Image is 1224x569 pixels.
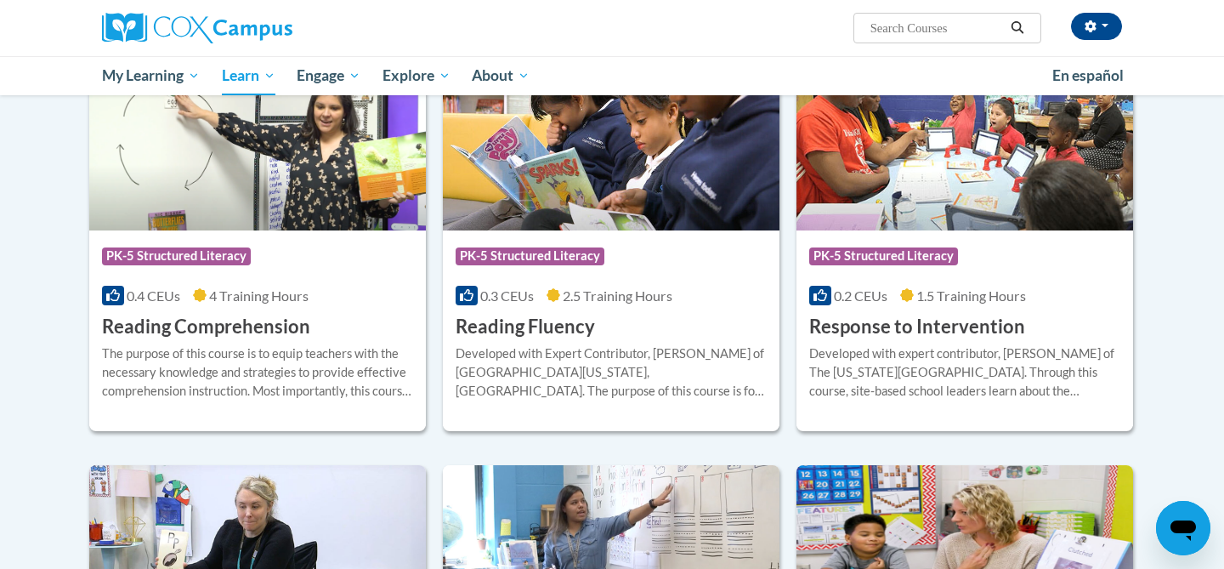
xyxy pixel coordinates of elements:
span: 2.5 Training Hours [563,287,672,304]
img: Course Logo [796,57,1133,230]
span: My Learning [102,65,200,86]
span: About [472,65,530,86]
a: En español [1041,58,1135,94]
iframe: Button to launch messaging window [1156,501,1210,555]
h3: Response to Intervention [809,314,1025,340]
div: The purpose of this course is to equip teachers with the necessary knowledge and strategies to pr... [102,344,413,401]
span: Engage [297,65,360,86]
div: Developed with Expert Contributor, [PERSON_NAME] of [GEOGRAPHIC_DATA][US_STATE], [GEOGRAPHIC_DATA... [456,344,767,401]
h3: Reading Comprehension [102,314,310,340]
a: Course LogoPK-5 Structured Literacy0.3 CEUs2.5 Training Hours Reading FluencyDeveloped with Exper... [443,57,779,431]
a: My Learning [91,56,211,95]
a: Course LogoPK-5 Structured Literacy0.2 CEUs1.5 Training Hours Response to InterventionDeveloped w... [796,57,1133,431]
img: Course Logo [443,57,779,230]
span: 1.5 Training Hours [916,287,1026,304]
div: Developed with expert contributor, [PERSON_NAME] of The [US_STATE][GEOGRAPHIC_DATA]. Through this... [809,344,1120,401]
span: PK-5 Structured Literacy [456,248,604,265]
input: Search Courses [869,18,1005,38]
img: Cox Campus [102,13,292,43]
a: Engage [286,56,371,95]
h3: Reading Fluency [456,314,595,340]
span: 4 Training Hours [209,287,309,304]
button: Account Settings [1071,13,1122,40]
a: About [462,56,541,95]
span: Explore [382,65,450,86]
div: Main menu [76,56,1147,95]
span: 0.4 CEUs [127,287,180,304]
span: 0.2 CEUs [834,287,887,304]
span: PK-5 Structured Literacy [102,248,251,265]
span: Learn [222,65,275,86]
img: Course Logo [89,57,426,230]
a: Learn [211,56,286,95]
a: Course LogoPK-5 Structured Literacy0.4 CEUs4 Training Hours Reading ComprehensionThe purpose of t... [89,57,426,431]
span: PK-5 Structured Literacy [809,248,958,265]
span: En español [1052,66,1124,84]
a: Explore [371,56,462,95]
span: 0.3 CEUs [480,287,534,304]
button: Search [1005,18,1030,38]
a: Cox Campus [102,13,425,43]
